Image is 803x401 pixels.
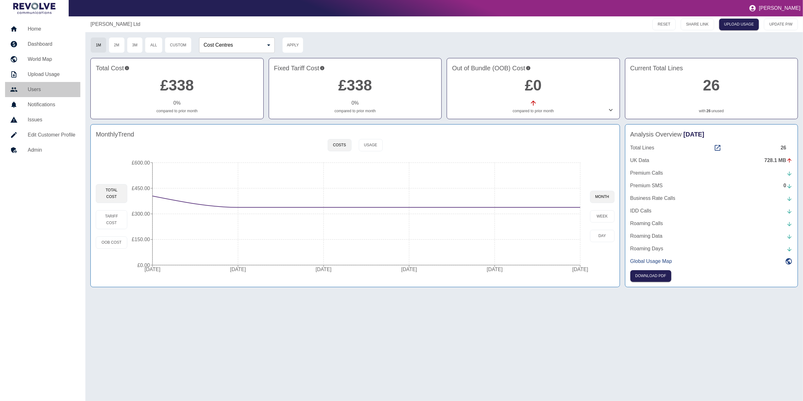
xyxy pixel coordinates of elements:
[173,99,181,107] p: 0 %
[132,237,150,242] tspan: £150.00
[719,19,759,30] a: UPLOAD USAGE
[759,5,800,11] p: [PERSON_NAME]
[630,157,649,164] p: UK Data
[28,146,75,154] h5: Admin
[783,182,793,189] div: 0
[132,160,150,166] tspan: £600.00
[5,67,80,82] a: Upload Usage
[28,71,75,78] h5: Upload Usage
[707,108,711,114] a: 26
[684,131,704,138] span: [DATE]
[165,37,192,53] button: Custom
[96,108,258,114] p: compared to prior month
[630,195,675,202] p: Business Rate Calls
[96,184,127,203] button: Total Cost
[746,2,803,15] button: [PERSON_NAME]
[28,86,75,93] h5: Users
[145,37,162,53] button: All
[338,77,372,94] a: £338
[109,37,125,53] button: 2M
[124,63,129,73] svg: This is the total charges incurred over 1 months
[282,37,303,53] button: Apply
[630,169,663,177] p: Premium Calls
[230,267,246,272] tspan: [DATE]
[127,37,143,53] button: 3M
[526,63,531,73] svg: Costs outside of your fixed tariff
[5,52,80,67] a: World Map
[764,19,798,30] button: UPDATE P/W
[274,63,436,73] h4: Fixed Tariff Cost
[28,131,75,139] h5: Edit Customer Profile
[5,21,80,37] a: Home
[5,97,80,112] a: Notifications
[652,19,676,30] button: RESET
[630,207,793,215] a: IDD Calls
[630,144,793,152] a: Total Lines26
[572,267,588,272] tspan: [DATE]
[630,220,793,227] a: Roaming Calls
[525,77,542,94] a: £0
[630,232,793,240] a: Roaming Data
[703,77,720,94] a: 26
[630,63,793,73] h4: Current Total Lines
[401,267,417,272] tspan: [DATE]
[96,130,134,139] h4: Monthly Trend
[359,139,383,151] button: Usage
[630,270,671,282] button: Click here to download the most recent invoice. If the current month’s invoice is unavailable, th...
[90,20,140,28] a: [PERSON_NAME] Ltd
[765,157,793,164] div: 728.1 MB
[5,142,80,158] a: Admin
[28,116,75,124] h5: Issues
[630,182,663,189] p: Premium SMS
[630,245,793,253] a: Roaming Days
[781,144,793,152] div: 26
[590,210,615,223] button: week
[630,169,793,177] a: Premium Calls
[630,232,662,240] p: Roaming Data
[90,37,106,53] button: 1M
[132,186,150,191] tspan: £450.00
[96,210,127,229] button: Tariff Cost
[630,258,672,265] p: Global Usage Map
[5,112,80,127] a: Issues
[28,55,75,63] h5: World Map
[328,139,351,151] button: Costs
[96,236,127,249] button: OOB Cost
[13,3,55,14] img: Logo
[96,63,258,73] h4: Total Cost
[5,37,80,52] a: Dashboard
[630,157,793,164] a: UK Data728.1 MB
[630,182,793,189] a: Premium SMS0
[316,267,331,272] tspan: [DATE]
[160,77,194,94] a: £338
[28,101,75,108] h5: Notifications
[28,25,75,33] h5: Home
[630,258,793,265] a: Global Usage Map
[590,230,615,242] button: day
[137,263,150,268] tspan: £0.00
[630,207,652,215] p: IDD Calls
[630,144,655,152] p: Total Lines
[274,108,436,114] p: compared to prior month
[352,99,359,107] p: 0 %
[681,19,714,30] button: SHARE LINK
[630,108,793,114] p: with unused
[487,267,502,272] tspan: [DATE]
[630,130,793,139] h4: Analysis Overview
[590,191,615,203] button: month
[132,211,150,217] tspan: £300.00
[452,63,614,73] h4: Out of Bundle (OOB) Cost
[145,267,160,272] tspan: [DATE]
[28,40,75,48] h5: Dashboard
[630,220,663,227] p: Roaming Calls
[630,195,793,202] a: Business Rate Calls
[5,127,80,142] a: Edit Customer Profile
[5,82,80,97] a: Users
[630,245,663,253] p: Roaming Days
[320,63,325,73] svg: This is your recurring contracted cost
